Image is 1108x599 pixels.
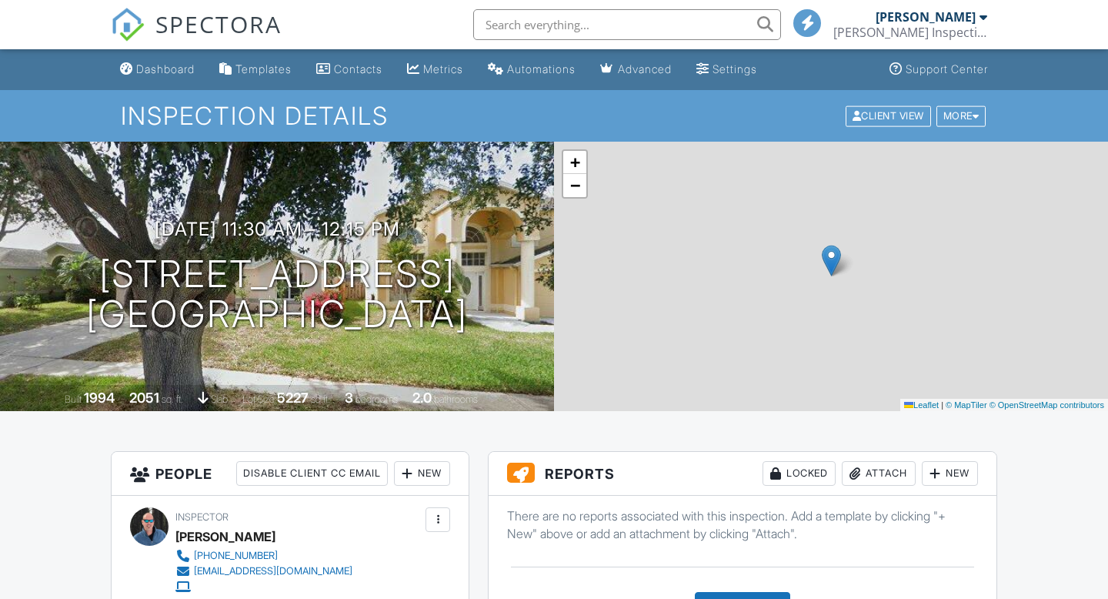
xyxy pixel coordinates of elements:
[846,105,931,126] div: Client View
[507,62,576,75] div: Automations
[84,390,115,406] div: 1994
[277,390,309,406] div: 5227
[175,525,275,548] div: [PERSON_NAME]
[990,400,1104,410] a: © OpenStreetMap contributors
[401,55,469,84] a: Metrics
[946,400,987,410] a: © MapTiler
[922,461,978,486] div: New
[833,25,987,40] div: Lucas Inspection Services
[162,393,183,405] span: sq. ft.
[334,62,382,75] div: Contacts
[175,564,352,579] a: [EMAIL_ADDRESS][DOMAIN_NAME]
[345,390,353,406] div: 3
[65,393,82,405] span: Built
[507,507,978,542] p: There are no reports associated with this inspection. Add a template by clicking "+ New" above or...
[86,254,468,336] h1: [STREET_ADDRESS] [GEOGRAPHIC_DATA]
[594,55,678,84] a: Advanced
[842,461,916,486] div: Attach
[121,102,987,129] h1: Inspection Details
[570,152,580,172] span: +
[434,393,478,405] span: bathrooms
[310,55,389,84] a: Contacts
[235,62,292,75] div: Templates
[112,452,469,496] h3: People
[936,105,986,126] div: More
[394,461,450,486] div: New
[904,400,939,410] a: Leaflet
[844,109,935,121] a: Client View
[111,8,145,42] img: The Best Home Inspection Software - Spectora
[355,393,398,405] span: bedrooms
[412,390,432,406] div: 2.0
[482,55,582,84] a: Automations (Basic)
[563,151,586,174] a: Zoom in
[713,62,757,75] div: Settings
[311,393,330,405] span: sq.ft.
[883,55,994,84] a: Support Center
[489,452,996,496] h3: Reports
[129,390,159,406] div: 2051
[175,548,352,564] a: [PHONE_NUMBER]
[690,55,763,84] a: Settings
[906,62,988,75] div: Support Center
[111,21,282,53] a: SPECTORA
[941,400,943,410] span: |
[876,9,976,25] div: [PERSON_NAME]
[155,8,282,40] span: SPECTORA
[211,393,228,405] span: slab
[114,55,201,84] a: Dashboard
[563,174,586,197] a: Zoom out
[194,550,278,562] div: [PHONE_NUMBER]
[175,511,229,523] span: Inspector
[763,461,836,486] div: Locked
[570,176,580,195] span: −
[242,393,275,405] span: Lot Size
[194,565,352,577] div: [EMAIL_ADDRESS][DOMAIN_NAME]
[155,219,400,239] h3: [DATE] 11:30 am - 12:15 pm
[618,62,672,75] div: Advanced
[213,55,298,84] a: Templates
[473,9,781,40] input: Search everything...
[136,62,195,75] div: Dashboard
[236,461,388,486] div: Disable Client CC Email
[822,245,841,276] img: Marker
[423,62,463,75] div: Metrics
